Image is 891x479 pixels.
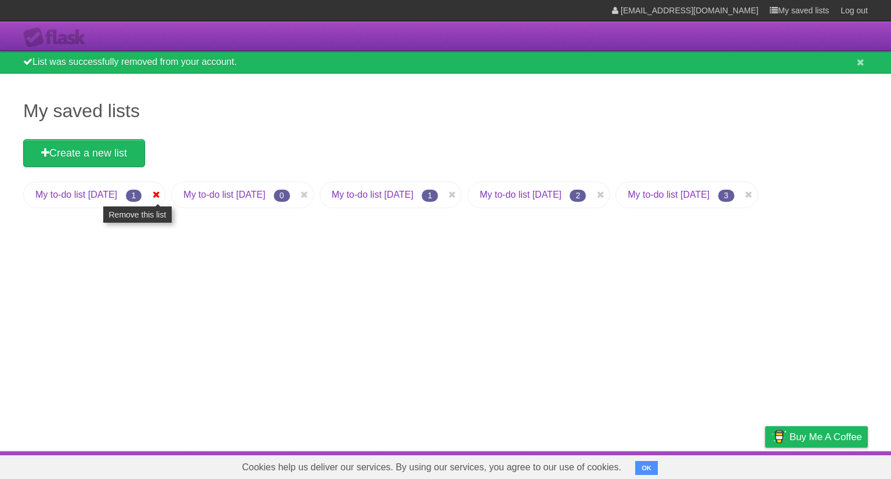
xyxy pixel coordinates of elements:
[765,426,868,448] a: Buy me a coffee
[611,454,635,476] a: About
[795,454,868,476] a: Suggest a feature
[422,190,438,202] span: 1
[480,190,562,199] a: My to-do list [DATE]
[570,190,586,202] span: 2
[23,97,868,125] h1: My saved lists
[628,190,709,199] a: My to-do list [DATE]
[274,190,290,202] span: 0
[789,427,862,447] span: Buy me a coffee
[23,27,93,48] div: Flask
[230,456,633,479] span: Cookies help us deliver our services. By using our services, you agree to our use of cookies.
[718,190,734,202] span: 3
[35,190,117,199] a: My to-do list [DATE]
[750,454,780,476] a: Privacy
[711,454,736,476] a: Terms
[126,190,142,202] span: 1
[183,190,265,199] a: My to-do list [DATE]
[771,427,787,447] img: Buy me a coffee
[332,190,414,199] a: My to-do list [DATE]
[635,461,658,475] button: OK
[23,139,145,167] a: Create a new list
[649,454,696,476] a: Developers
